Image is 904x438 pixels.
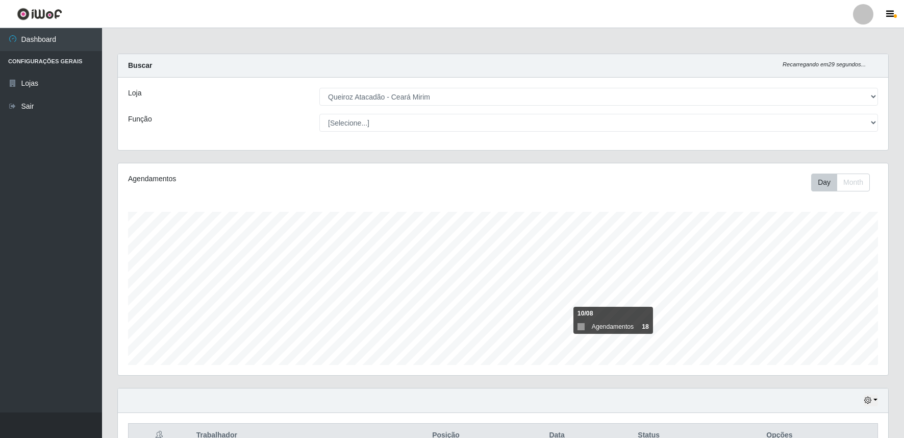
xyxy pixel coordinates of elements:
label: Função [128,114,152,125]
div: First group [811,174,870,191]
i: Recarregando em 29 segundos... [783,61,866,67]
strong: Buscar [128,61,152,69]
div: Agendamentos [128,174,432,184]
img: CoreUI Logo [17,8,62,20]
button: Day [811,174,837,191]
button: Month [837,174,870,191]
label: Loja [128,88,141,99]
div: Toolbar with button groups [811,174,878,191]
